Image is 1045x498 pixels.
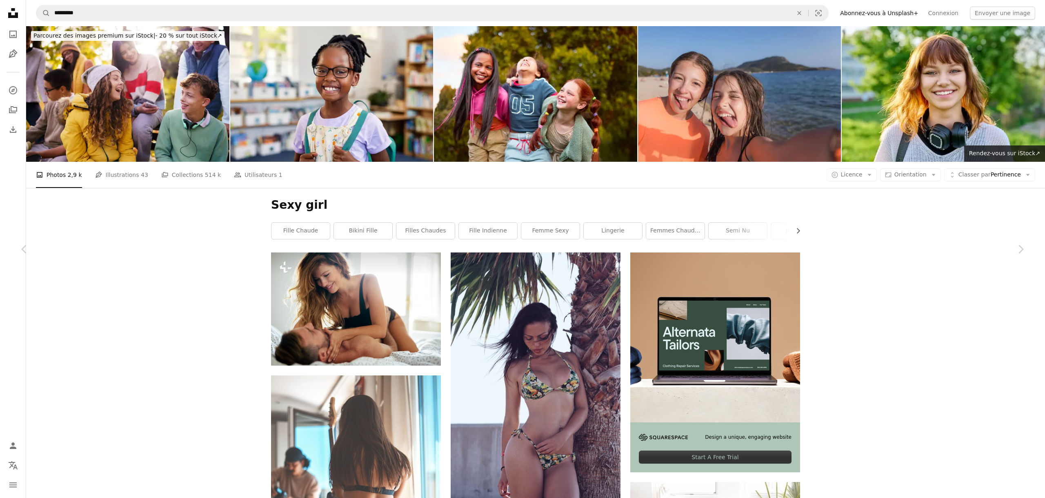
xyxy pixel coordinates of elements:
[894,171,927,178] span: Orientation
[996,210,1045,288] a: Suivant
[521,223,580,239] a: femme sexy
[5,102,21,118] a: Collections
[5,457,21,473] button: Langue
[95,162,148,188] a: Illustrations 43
[705,434,792,441] span: Design a unique, engaging website
[835,7,923,20] a: Abonnez-vous à Unsplash+
[230,26,434,162] img: Jolie fille afro-américaine portant des lunettes à l’école primaire
[970,7,1035,20] button: Envoyer une image
[944,168,1035,181] button: Classer parPertinence
[771,223,829,239] a: jeune fille
[791,223,800,239] button: faire défiler la liste vers la droite
[5,477,21,493] button: Menu
[271,223,330,239] a: fille chaude
[451,380,620,387] a: femme portant un ensemble de bikini floral debout à côté d’un palmier pendant la journée
[841,171,863,178] span: Licence
[36,5,50,21] button: Rechercher sur Unsplash
[923,7,963,20] a: Connexion
[26,26,229,46] a: Parcourez des images premium sur iStock|- 20 % sur tout iStock↗
[141,170,148,179] span: 43
[31,31,225,41] div: - 20 % sur tout iStock ↗
[809,5,828,21] button: Recherche de visuels
[630,252,800,473] a: Design a unique, engaging websiteStart A Free Trial
[958,171,991,178] span: Classer par
[5,121,21,138] a: Historique de téléchargement
[5,46,21,62] a: Illustrations
[271,252,441,366] img: Jeune couple attrayant partageant des moments intimes dans la chambre à coucher
[646,223,705,239] a: Femmes chaudes
[639,434,688,441] img: file-1705255347840-230a6ab5bca9image
[434,26,637,162] img: Des amis d’enfance joyeux s’embrassent à l’extérieur
[827,168,877,181] button: Licence
[26,26,229,162] img: Garçon et fille riant assis avec leurs amis sur le banc
[205,170,221,179] span: 514 k
[880,168,941,181] button: Orientation
[842,26,1045,162] img: Portrait en plein air d’une belle étudiante adolescente souriante avec un sac à dos regardant l’a...
[638,26,841,162] img: Girls making funny faces when taking a selfie
[33,32,156,39] span: Parcourez des images premium sur iStock |
[709,223,767,239] a: Semi nu
[271,198,800,212] h1: Sexy girl
[639,451,792,464] div: Start A Free Trial
[396,223,455,239] a: filles chaudes
[5,438,21,454] a: Connexion / S’inscrire
[964,145,1045,162] a: Rendez-vous sur iStock↗
[584,223,642,239] a: lingerie
[459,223,517,239] a: Fille indienne
[161,162,221,188] a: Collections 514 k
[790,5,808,21] button: Effacer
[334,223,392,239] a: bikini fille
[5,82,21,98] a: Explorer
[630,252,800,422] img: file-1707885205802-88dd96a21c72image
[271,305,441,313] a: Jeune couple attrayant partageant des moments intimes dans la chambre à coucher
[36,5,829,21] form: Rechercher des visuels sur tout le site
[5,26,21,42] a: Photos
[234,162,282,188] a: Utilisateurs 1
[969,150,1040,156] span: Rendez-vous sur iStock ↗
[279,170,282,179] span: 1
[958,171,1021,179] span: Pertinence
